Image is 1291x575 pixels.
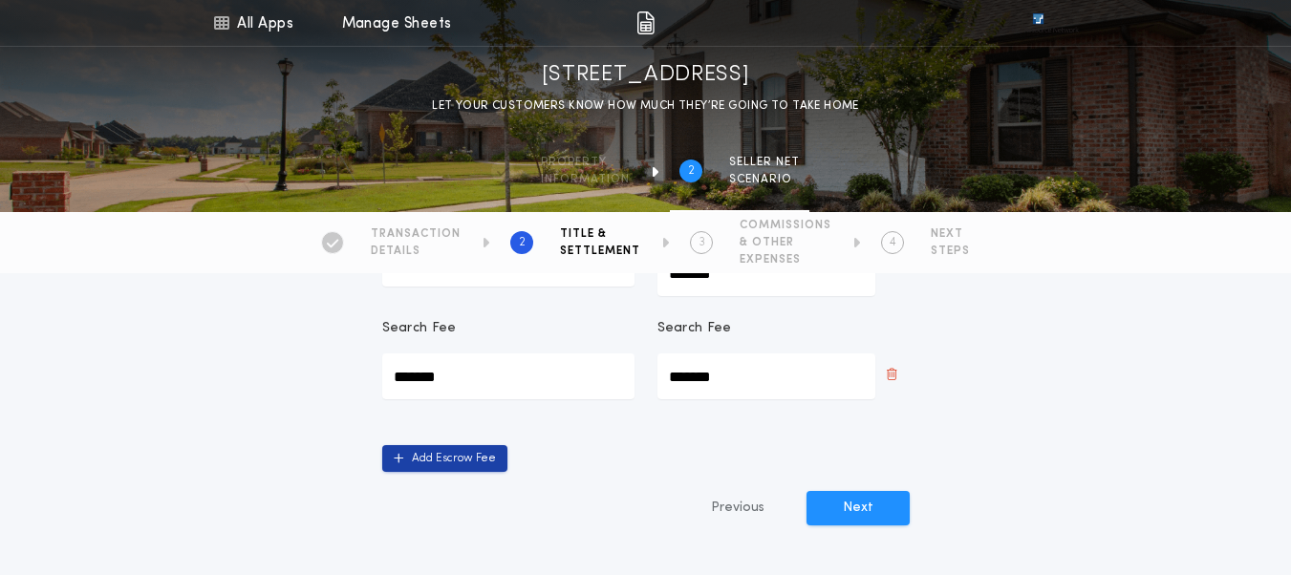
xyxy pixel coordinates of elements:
span: SCENARIO [729,172,800,187]
p: LET YOUR CUSTOMERS KNOW HOW MUCH THEY’RE GOING TO TAKE HOME [432,96,859,116]
span: TRANSACTION [371,226,461,242]
p: Search Fee [382,319,457,338]
h2: 2 [688,163,695,179]
p: Search Fee [657,319,732,338]
button: Previous [673,491,803,525]
input: Buyer Agent Commission Sales Tax [657,250,875,296]
h2: 2 [519,235,526,250]
span: DETAILS [371,244,461,259]
span: SELLER NET [729,155,800,170]
input: Search Fee [657,353,875,399]
span: STEPS [931,244,970,259]
span: NEXT [931,226,970,242]
span: SETTLEMENT [560,244,640,259]
span: TITLE & [560,226,640,242]
img: img [636,11,655,34]
button: Add Escrow Fee [382,445,507,472]
h2: 3 [699,235,705,250]
span: & OTHER [740,235,831,250]
span: COMMISSIONS [740,218,831,233]
button: Next [807,491,910,525]
h1: [STREET_ADDRESS] [542,60,750,91]
input: Search Fee [382,353,635,399]
span: EXPENSES [740,252,831,267]
img: vs-icon [998,13,1078,32]
span: Property [541,155,630,170]
h2: 4 [890,235,896,250]
span: information [541,172,630,187]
